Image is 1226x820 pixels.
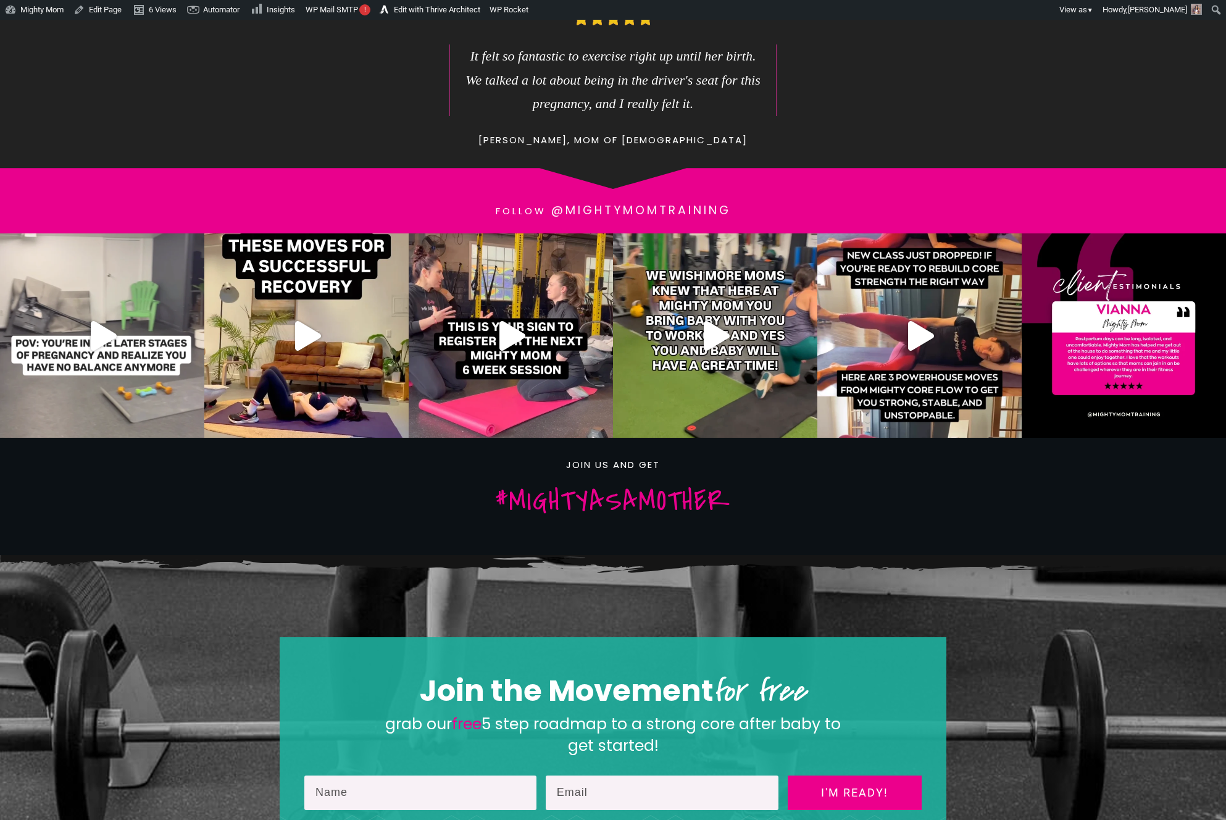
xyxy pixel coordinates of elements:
[613,233,817,438] a: Play
[613,233,817,438] img: 🚨 Save Your Spot! The last indoor session starts Feb 23rd! 🚨 One thing we wish more moms knew—you...
[304,776,536,810] input: Name
[1128,5,1187,14] span: [PERSON_NAME]
[799,787,911,799] span: I'm ready!
[409,233,613,438] img: 🚨 This is your sign, mama! 🚨 You keep saying “I’ll start next time” – but what if next time never...
[419,132,807,163] p: [PERSON_NAME], Mom of [DEMOGRAPHIC_DATA]
[908,321,934,351] svg: Play
[267,5,295,14] span: Insights
[385,713,841,756] h2: Grab our
[788,776,922,810] a: I'm ready!
[817,233,1022,438] a: Play
[91,321,117,351] svg: Play
[204,233,409,438] a: Play
[495,481,731,521] span: #MightyAsAMother
[817,233,1022,438] img: Get ready to strengthen and sculpt your core! 💪 Our Mighty Core Flow kicks off this week. Expect ...
[551,202,731,219] a: @mightymomtraining
[305,669,921,712] h2: Join the Movement
[546,776,778,810] input: Email
[704,321,730,351] svg: Play
[1087,6,1093,14] span: ▼
[449,44,777,116] blockquote: It felt so fantastic to exercise right up until her birth. We talked a lot about being in the dri...
[452,713,482,735] span: FREE
[204,233,409,438] img: C-Section Recovery Starts Here If you’ve had a C-birth, rebuilding strength safely is key. These ...
[409,233,613,438] a: Play
[1022,233,1226,438] img: “Postpartum days can be long, isolated, and uncomfortable…” But they don’t have to be. 💛 This inc...
[496,204,546,217] span: Follow
[280,457,946,473] p: Join us and get
[359,4,370,15] span: !
[714,669,806,713] span: for free
[499,321,525,351] svg: Play
[295,321,321,351] svg: Play
[482,713,841,756] span: 5 step rOADMAP TO A STRONG CORE AFTER BABY TO GET STARTED!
